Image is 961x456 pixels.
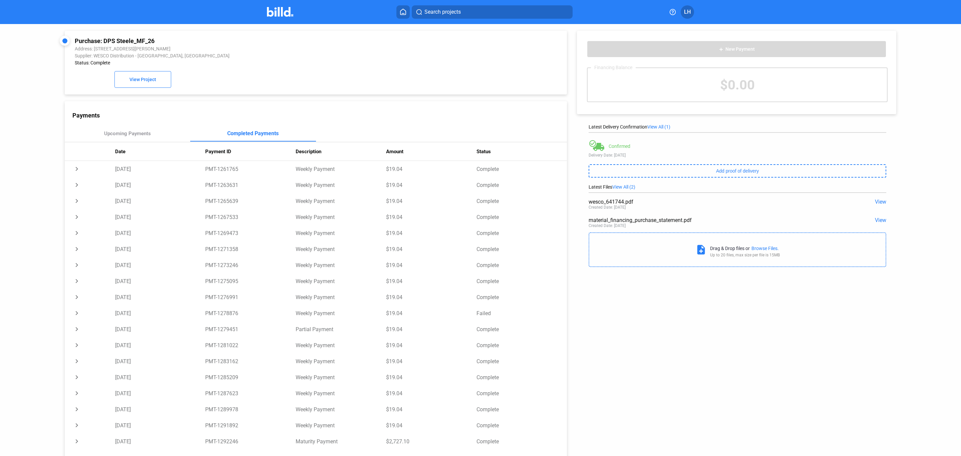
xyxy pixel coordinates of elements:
[589,199,827,205] div: wesco_641744.pdf
[609,144,630,149] div: Confirmed
[115,305,206,321] td: [DATE]
[589,124,886,130] div: Latest Delivery Confirmation
[589,184,886,190] div: Latest Files
[205,273,296,289] td: PMT-1275095
[386,177,476,193] td: $19.04
[476,273,567,289] td: Complete
[115,401,206,417] td: [DATE]
[205,161,296,177] td: PMT-1261765
[751,246,779,251] div: Browse Files.
[205,142,296,161] th: Payment ID
[476,177,567,193] td: Complete
[115,417,206,433] td: [DATE]
[647,124,670,130] span: View All (1)
[386,193,476,209] td: $19.04
[386,337,476,353] td: $19.04
[115,177,206,193] td: [DATE]
[115,385,206,401] td: [DATE]
[386,433,476,449] td: $2,727.10
[587,41,886,57] button: New Payment
[115,142,206,161] th: Date
[476,209,567,225] td: Complete
[205,305,296,321] td: PMT-1278876
[115,161,206,177] td: [DATE]
[296,177,386,193] td: Weekly Payment
[296,209,386,225] td: Weekly Payment
[296,273,386,289] td: Weekly Payment
[296,193,386,209] td: Weekly Payment
[296,321,386,337] td: Partial Payment
[205,401,296,417] td: PMT-1289978
[386,385,476,401] td: $19.04
[476,385,567,401] td: Complete
[205,241,296,257] td: PMT-1271358
[205,321,296,337] td: PMT-1279451
[386,321,476,337] td: $19.04
[115,225,206,241] td: [DATE]
[476,433,567,449] td: Complete
[75,60,460,65] div: Status: Complete
[386,401,476,417] td: $19.04
[296,289,386,305] td: Weekly Payment
[296,401,386,417] td: Weekly Payment
[115,273,206,289] td: [DATE]
[386,273,476,289] td: $19.04
[296,417,386,433] td: Weekly Payment
[75,53,460,58] div: Supplier: WESCO Distribution - [GEOGRAPHIC_DATA], [GEOGRAPHIC_DATA]
[115,353,206,369] td: [DATE]
[386,353,476,369] td: $19.04
[115,209,206,225] td: [DATE]
[296,161,386,177] td: Weekly Payment
[296,257,386,273] td: Weekly Payment
[716,168,759,174] span: Add proof of delivery
[115,257,206,273] td: [DATE]
[296,142,386,161] th: Description
[476,353,567,369] td: Complete
[424,8,461,16] span: Search projects
[476,289,567,305] td: Complete
[115,241,206,257] td: [DATE]
[205,353,296,369] td: PMT-1283162
[205,193,296,209] td: PMT-1265639
[296,337,386,353] td: Weekly Payment
[386,241,476,257] td: $19.04
[72,112,567,119] div: Payments
[386,289,476,305] td: $19.04
[296,433,386,449] td: Maturity Payment
[476,321,567,337] td: Complete
[725,47,755,52] span: New Payment
[205,177,296,193] td: PMT-1263631
[591,65,636,70] div: Financing Balance
[386,257,476,273] td: $19.04
[296,369,386,385] td: Weekly Payment
[476,401,567,417] td: Complete
[476,241,567,257] td: Complete
[875,217,886,223] span: View
[296,241,386,257] td: Weekly Payment
[115,193,206,209] td: [DATE]
[386,142,476,161] th: Amount
[386,305,476,321] td: $19.04
[115,289,206,305] td: [DATE]
[114,71,171,88] button: View Project
[476,337,567,353] td: Complete
[205,369,296,385] td: PMT-1285209
[476,225,567,241] td: Complete
[296,305,386,321] td: Weekly Payment
[115,321,206,337] td: [DATE]
[588,68,887,101] div: $0.00
[205,417,296,433] td: PMT-1291892
[386,209,476,225] td: $19.04
[296,353,386,369] td: Weekly Payment
[589,153,886,158] div: Delivery Date: [DATE]
[205,209,296,225] td: PMT-1267533
[296,225,386,241] td: Weekly Payment
[695,244,707,255] mat-icon: note_add
[476,142,567,161] th: Status
[386,161,476,177] td: $19.04
[205,289,296,305] td: PMT-1276991
[589,223,626,228] div: Created Date: [DATE]
[710,246,750,251] div: Drag & Drop files or
[386,417,476,433] td: $19.04
[612,184,635,190] span: View All (2)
